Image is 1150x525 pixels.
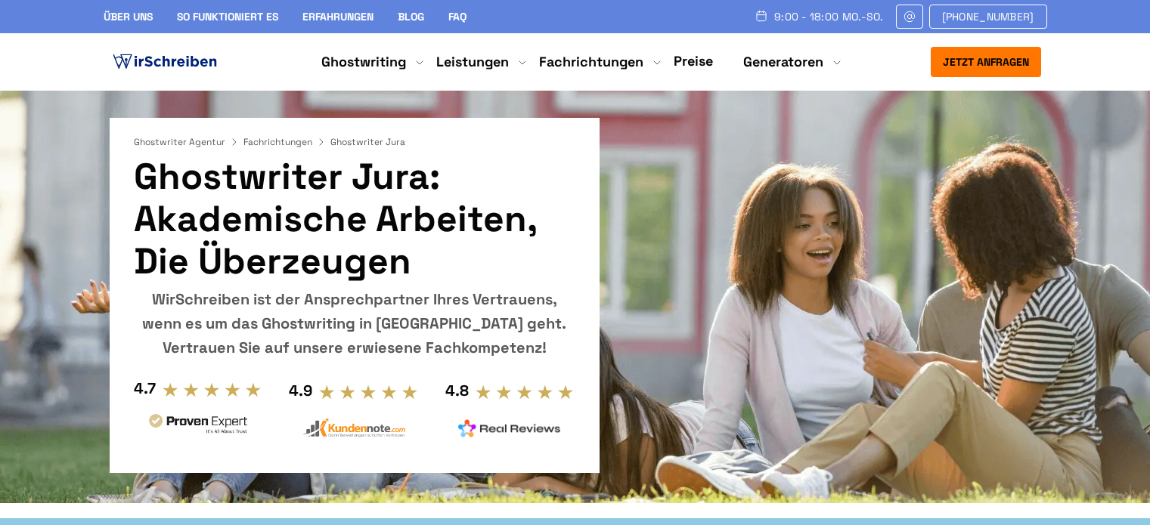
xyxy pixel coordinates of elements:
img: provenexpert [147,412,250,440]
a: Blog [398,10,424,23]
img: Schedule [755,10,768,22]
a: Ghostwriter Agentur [134,136,240,148]
img: stars [475,384,575,400]
button: Jetzt anfragen [931,47,1041,77]
img: logo ghostwriter-österreich [110,51,220,73]
img: stars [162,381,262,398]
a: So funktioniert es [177,10,278,23]
div: 4.8 [445,378,469,403]
a: Fachrichtungen [539,53,643,71]
a: FAQ [448,10,467,23]
img: stars [318,384,419,400]
a: Ghostwriting [321,53,406,71]
img: Email [903,11,916,23]
a: Fachrichtungen [243,136,327,148]
div: 4.7 [134,376,156,400]
div: WirSchreiben ist der Ansprechpartner Ihres Vertrauens, wenn es um das Ghostwriting in [GEOGRAPHIC... [134,287,575,360]
img: kundennote [302,418,405,438]
a: Erfahrungen [302,10,374,23]
a: [PHONE_NUMBER] [929,5,1047,29]
span: [PHONE_NUMBER] [942,11,1034,23]
img: realreviews [458,419,561,437]
h1: Ghostwriter Jura: Akademische Arbeiten, die Überzeugen [134,156,575,283]
a: Über uns [104,10,153,23]
span: Ghostwriter Jura [330,136,405,148]
div: 4.9 [289,378,312,403]
a: Leistungen [436,53,509,71]
span: 9:00 - 18:00 Mo.-So. [774,11,884,23]
a: Preise [674,52,713,69]
a: Generatoren [743,53,823,71]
